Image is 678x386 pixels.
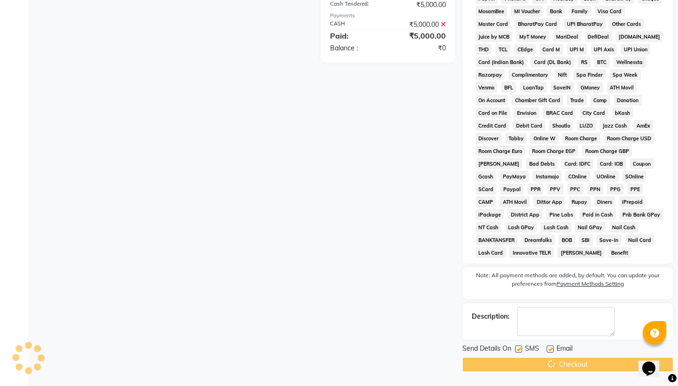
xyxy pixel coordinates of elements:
[476,222,501,233] span: NT Cash
[550,82,574,93] span: SaveIN
[590,95,610,105] span: Comp
[543,107,576,118] span: BRAC Card
[573,69,606,80] span: Spa Finder
[512,95,563,105] span: Chamber Gift Card
[609,222,638,233] span: Nail Cash
[614,95,642,105] span: Donation
[508,209,542,220] span: District App
[613,56,646,67] span: Wellnessta
[501,82,516,93] span: BFL
[607,184,623,194] span: PPG
[476,44,492,55] span: THD
[476,56,527,67] span: Card (Indian Bank)
[557,247,605,258] span: [PERSON_NAME]
[616,31,663,42] span: [DOMAIN_NAME]
[526,158,557,169] span: Bad Debts
[515,18,560,29] span: BharatPay Card
[555,69,570,80] span: Nift
[638,348,669,377] iframe: chat widget
[569,6,591,16] span: Family
[620,209,663,220] span: Pnb Bank GPay
[330,12,446,20] div: Payments
[553,31,581,42] span: MariDeal
[476,107,510,118] span: Card on File
[476,184,497,194] span: SCard
[557,280,624,288] label: Payment Methods Setting
[525,344,539,355] span: SMS
[476,209,504,220] span: iPackage
[619,196,646,207] span: iPrepaid
[612,107,633,118] span: bKash
[540,44,563,55] span: Card M
[388,20,453,30] div: ₹5,000.00
[516,31,549,42] span: MyT Money
[476,196,496,207] span: CAMP
[595,6,625,16] span: Visa Card
[546,209,576,220] span: Pine Labs
[500,171,529,182] span: PayMaya
[521,234,555,245] span: Dreamfolks
[541,222,571,233] span: Lash Cash
[323,43,388,53] div: Balance :
[578,82,603,93] span: GMoney
[580,107,608,118] span: City Card
[567,184,583,194] span: PPC
[597,234,621,245] span: Save-In
[476,133,502,144] span: Discover
[323,30,388,41] div: Paid:
[476,69,505,80] span: Razorpay
[462,344,511,355] span: Send Details On
[575,222,605,233] span: Nail GPay
[600,120,630,131] span: Jazz Cash
[597,158,626,169] span: Card: IOB
[505,222,537,233] span: Lash GPay
[622,171,647,182] span: SOnline
[567,44,587,55] span: UPI M
[580,209,616,220] span: Paid in Cash
[547,184,564,194] span: PPV
[565,171,590,182] span: COnline
[472,312,509,322] div: Description:
[585,31,612,42] span: DefiDeal
[323,20,388,30] div: CASH
[476,171,496,182] span: Gcash
[476,120,509,131] span: Credit Card
[527,184,543,194] span: PPR
[476,6,508,16] span: MosamBee
[513,120,545,131] span: Debit Card
[630,158,654,169] span: Coupon
[562,133,600,144] span: Room Charge
[476,234,518,245] span: BANKTANSFER
[621,44,650,55] span: UPI Union
[476,145,525,156] span: Room Charge Euro
[533,196,565,207] span: Dittor App
[557,344,573,355] span: Email
[582,145,632,156] span: Room Charge GBP
[561,158,593,169] span: Card: IDFC
[634,120,654,131] span: AmEx
[509,247,554,258] span: Innovative TELR
[533,171,562,182] span: Instamojo
[610,69,641,80] span: Spa Week
[500,184,524,194] span: Paypal
[594,171,619,182] span: UOnline
[529,145,578,156] span: Room Charge EGP
[476,247,506,258] span: Lash Card
[388,43,453,53] div: ₹0
[476,95,508,105] span: On Account
[514,107,539,118] span: Envision
[508,69,551,80] span: Complimentary
[476,82,498,93] span: Venmo
[578,56,590,67] span: RS
[388,30,453,41] div: ₹5,000.00
[577,120,596,131] span: LUZO
[604,133,654,144] span: Room Charge USD
[547,6,565,16] span: Bank
[579,234,593,245] span: SBI
[530,133,558,144] span: Online W
[500,196,530,207] span: ATH Movil
[531,56,574,67] span: Card (DL Bank)
[607,82,637,93] span: ATH Movil
[495,44,510,55] span: TCL
[476,18,511,29] span: Master Card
